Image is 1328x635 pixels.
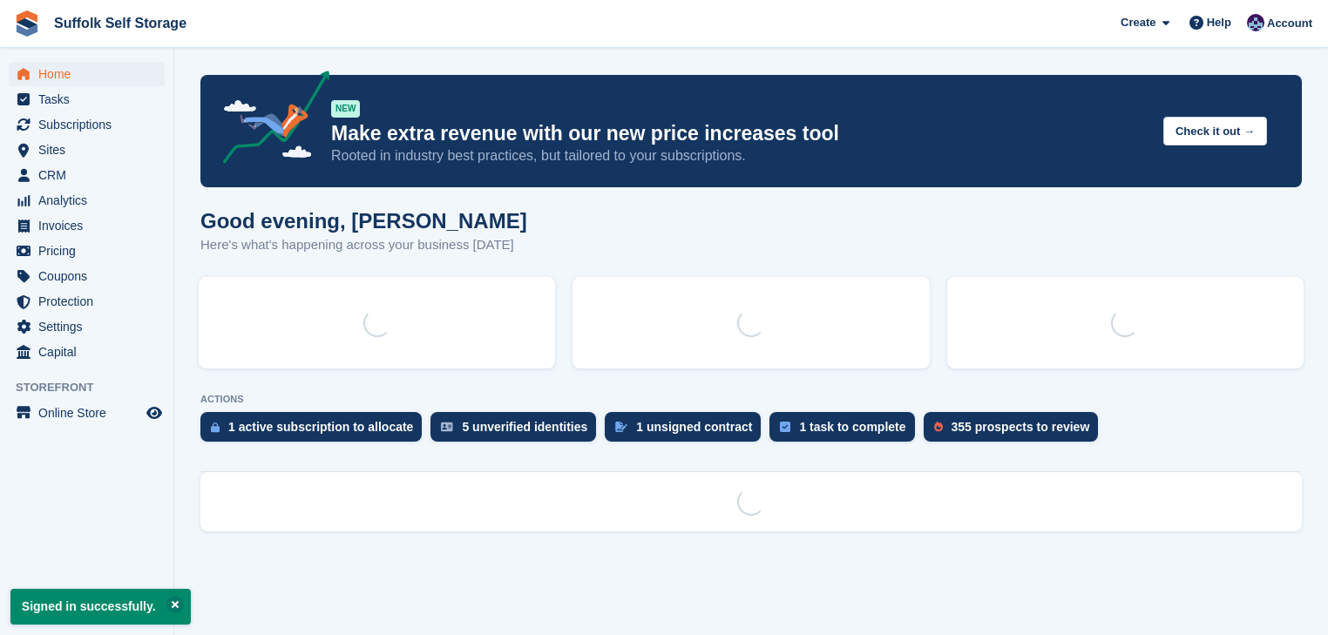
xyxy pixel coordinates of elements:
a: 5 unverified identities [430,412,605,450]
a: 1 unsigned contract [605,412,769,450]
img: price-adjustments-announcement-icon-8257ccfd72463d97f412b2fc003d46551f7dbcb40ab6d574587a9cd5c0d94... [208,71,330,170]
span: Create [1121,14,1155,31]
img: contract_signature_icon-13c848040528278c33f63329250d36e43548de30e8caae1d1a13099fd9432cc5.svg [615,422,627,432]
a: menu [9,87,165,111]
span: Subscriptions [38,112,143,137]
span: Invoices [38,213,143,238]
img: verify_identity-adf6edd0f0f0b5bbfe63781bf79b02c33cf7c696d77639b501bdc392416b5a36.svg [441,422,453,432]
div: 1 task to complete [799,420,905,434]
a: 355 prospects to review [924,412,1108,450]
span: CRM [38,163,143,187]
span: Account [1267,15,1312,32]
p: Rooted in industry best practices, but tailored to your subscriptions. [331,146,1149,166]
a: menu [9,314,165,339]
a: menu [9,138,165,162]
span: Protection [38,289,143,314]
p: ACTIONS [200,394,1302,405]
img: prospect-51fa495bee0391a8d652442698ab0144808aea92771e9ea1ae160a38d050c398.svg [934,422,943,432]
a: menu [9,188,165,213]
img: task-75834270c22a3079a89374b754ae025e5fb1db73e45f91037f5363f120a921f8.svg [780,422,790,432]
p: Make extra revenue with our new price increases tool [331,121,1149,146]
span: Capital [38,340,143,364]
span: Online Store [38,401,143,425]
a: menu [9,340,165,364]
span: Sites [38,138,143,162]
p: Signed in successfully. [10,589,191,625]
a: menu [9,264,165,288]
div: 5 unverified identities [462,420,587,434]
a: Preview store [144,402,165,423]
div: 1 active subscription to allocate [228,420,413,434]
span: Home [38,62,143,86]
span: Coupons [38,264,143,288]
span: Analytics [38,188,143,213]
span: Pricing [38,239,143,263]
span: Help [1207,14,1231,31]
a: menu [9,401,165,425]
a: 1 active subscription to allocate [200,412,430,450]
img: stora-icon-8386f47178a22dfd0bd8f6a31ec36ba5ce8667c1dd55bd0f319d3a0aa187defe.svg [14,10,40,37]
div: NEW [331,100,360,118]
h1: Good evening, [PERSON_NAME] [200,209,527,233]
a: menu [9,239,165,263]
span: Tasks [38,87,143,111]
a: menu [9,213,165,238]
img: William Notcutt [1247,14,1264,31]
div: 355 prospects to review [952,420,1090,434]
a: menu [9,112,165,137]
span: Storefront [16,379,173,396]
a: menu [9,289,165,314]
img: active_subscription_to_allocate_icon-d502201f5373d7db506a760aba3b589e785aa758c864c3986d89f69b8ff3... [211,422,220,433]
div: 1 unsigned contract [636,420,752,434]
a: menu [9,62,165,86]
a: 1 task to complete [769,412,923,450]
button: Check it out → [1163,117,1267,145]
a: Suffolk Self Storage [47,9,193,37]
span: Settings [38,314,143,339]
p: Here's what's happening across your business [DATE] [200,235,527,255]
a: menu [9,163,165,187]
